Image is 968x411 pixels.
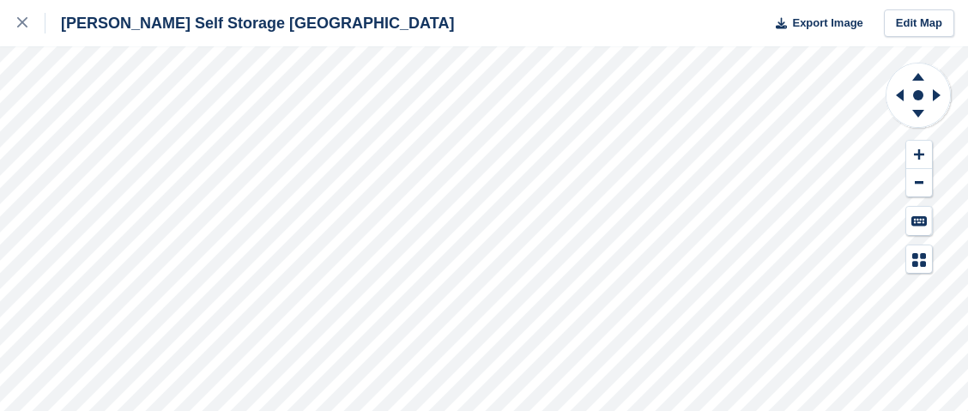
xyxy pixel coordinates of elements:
[906,169,932,197] button: Zoom Out
[45,13,454,33] div: [PERSON_NAME] Self Storage [GEOGRAPHIC_DATA]
[906,207,932,235] button: Keyboard Shortcuts
[906,141,932,169] button: Zoom In
[906,245,932,274] button: Map Legend
[884,9,954,38] a: Edit Map
[792,15,862,32] span: Export Image
[765,9,863,38] button: Export Image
